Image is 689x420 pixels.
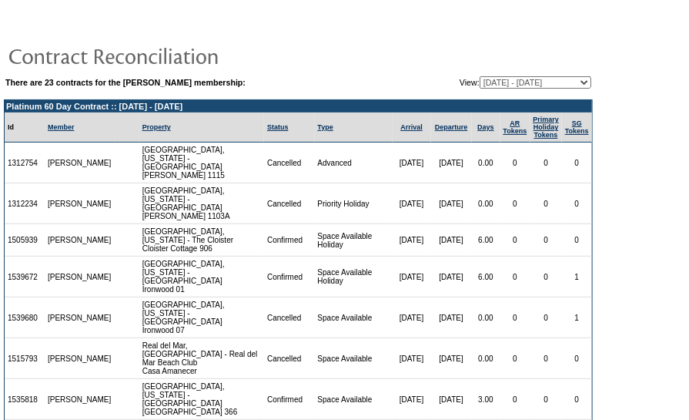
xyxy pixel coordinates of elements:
td: 0 [500,338,530,379]
td: View: [384,76,591,89]
td: 0 [530,257,563,297]
td: 0 [530,143,563,183]
b: There are 23 contracts for the [PERSON_NAME] membership: [5,78,246,87]
td: [DATE] [393,379,431,420]
td: 1539672 [5,257,45,297]
a: Departure [435,123,468,131]
td: 0 [500,143,530,183]
td: 0.00 [472,297,500,338]
td: 0.00 [472,183,500,224]
td: Confirmed [264,379,314,420]
td: [GEOGRAPHIC_DATA], [US_STATE] - [GEOGRAPHIC_DATA] [GEOGRAPHIC_DATA] 366 [139,379,264,420]
td: [PERSON_NAME] [45,297,115,338]
td: 0 [530,224,563,257]
td: 0 [562,224,592,257]
td: [DATE] [393,338,431,379]
td: [DATE] [393,297,431,338]
td: [GEOGRAPHIC_DATA], [US_STATE] - [GEOGRAPHIC_DATA] [PERSON_NAME] 1115 [139,143,264,183]
a: SGTokens [565,119,589,135]
td: [GEOGRAPHIC_DATA], [US_STATE] - The Cloister Cloister Cottage 906 [139,224,264,257]
td: [PERSON_NAME] [45,257,115,297]
td: [PERSON_NAME] [45,183,115,224]
td: 6.00 [472,224,500,257]
td: [DATE] [393,257,431,297]
td: 1535818 [5,379,45,420]
td: 0 [500,379,530,420]
td: [DATE] [431,297,472,338]
td: [GEOGRAPHIC_DATA], [US_STATE] - [GEOGRAPHIC_DATA] Ironwood 01 [139,257,264,297]
td: [PERSON_NAME] [45,224,115,257]
td: Space Available [315,297,393,338]
td: 1 [562,297,592,338]
td: [DATE] [431,257,472,297]
a: Type [318,123,333,131]
td: [PERSON_NAME] [45,379,115,420]
td: 1515793 [5,338,45,379]
td: 0 [562,143,592,183]
td: [PERSON_NAME] [45,143,115,183]
td: 1505939 [5,224,45,257]
td: Cancelled [264,297,314,338]
td: Space Available [315,379,393,420]
td: [DATE] [431,183,472,224]
td: 0 [500,257,530,297]
td: [DATE] [431,143,472,183]
td: 0 [500,224,530,257]
td: 0 [500,297,530,338]
td: 1 [562,257,592,297]
a: Days [477,123,494,131]
td: Cancelled [264,143,314,183]
td: [DATE] [393,224,431,257]
td: [DATE] [393,183,431,224]
td: 1312234 [5,183,45,224]
td: [DATE] [393,143,431,183]
td: [GEOGRAPHIC_DATA], [US_STATE] - [GEOGRAPHIC_DATA] Ironwood 07 [139,297,264,338]
td: 0.00 [472,143,500,183]
td: 0 [562,338,592,379]
td: 0 [530,379,563,420]
td: [DATE] [431,224,472,257]
td: 0 [530,338,563,379]
a: Primary HolidayTokens [533,116,560,139]
td: Cancelled [264,183,314,224]
img: pgTtlContractReconciliation.gif [8,40,316,71]
td: Space Available [315,338,393,379]
a: Status [267,123,289,131]
td: 1312754 [5,143,45,183]
td: 0 [500,183,530,224]
td: Cancelled [264,338,314,379]
td: Confirmed [264,224,314,257]
a: Arrival [400,123,423,131]
td: 6.00 [472,257,500,297]
td: Priority Holiday [315,183,393,224]
td: [PERSON_NAME] [45,338,115,379]
td: Advanced [315,143,393,183]
td: [DATE] [431,379,472,420]
td: 0 [562,379,592,420]
td: 3.00 [472,379,500,420]
a: ARTokens [503,119,527,135]
td: 0 [530,297,563,338]
td: Id [5,113,45,143]
td: Space Available Holiday [315,224,393,257]
td: Real del Mar, [GEOGRAPHIC_DATA] - Real del Mar Beach Club Casa Amanecer [139,338,264,379]
a: Member [48,123,75,131]
a: Property [142,123,171,131]
td: Confirmed [264,257,314,297]
td: [GEOGRAPHIC_DATA], [US_STATE] - [GEOGRAPHIC_DATA] [PERSON_NAME] 1103A [139,183,264,224]
td: Space Available Holiday [315,257,393,297]
td: [DATE] [431,338,472,379]
td: 0 [562,183,592,224]
td: 1539680 [5,297,45,338]
td: Platinum 60 Day Contract :: [DATE] - [DATE] [5,100,592,113]
td: 0.00 [472,338,500,379]
td: 0 [530,183,563,224]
